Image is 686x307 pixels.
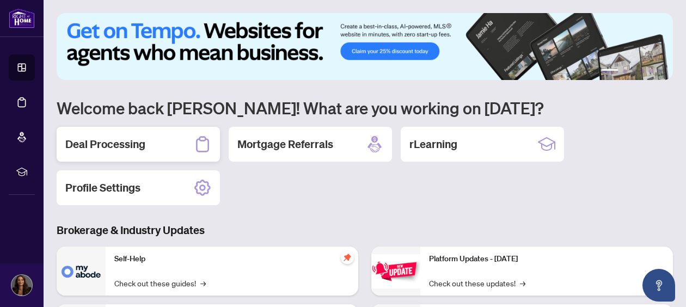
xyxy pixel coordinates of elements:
button: 2 [623,69,627,73]
button: 1 [601,69,618,73]
img: Slide 0 [57,13,673,80]
p: Platform Updates - [DATE] [429,253,664,265]
button: 3 [632,69,636,73]
span: pushpin [341,251,354,264]
button: 6 [658,69,662,73]
img: Profile Icon [11,275,32,296]
p: Self-Help [114,253,350,265]
span: → [200,277,206,289]
button: Open asap [642,269,675,302]
h2: Mortgage Referrals [237,137,333,152]
h2: rLearning [409,137,457,152]
a: Check out these guides!→ [114,277,206,289]
button: 5 [649,69,653,73]
span: → [520,277,525,289]
a: Check out these updates!→ [429,277,525,289]
img: Self-Help [57,247,106,296]
button: 4 [640,69,645,73]
h3: Brokerage & Industry Updates [57,223,673,238]
h2: Profile Settings [65,180,140,195]
img: logo [9,8,35,28]
h1: Welcome back [PERSON_NAME]! What are you working on [DATE]? [57,97,673,118]
h2: Deal Processing [65,137,145,152]
img: Platform Updates - June 23, 2025 [371,254,420,288]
